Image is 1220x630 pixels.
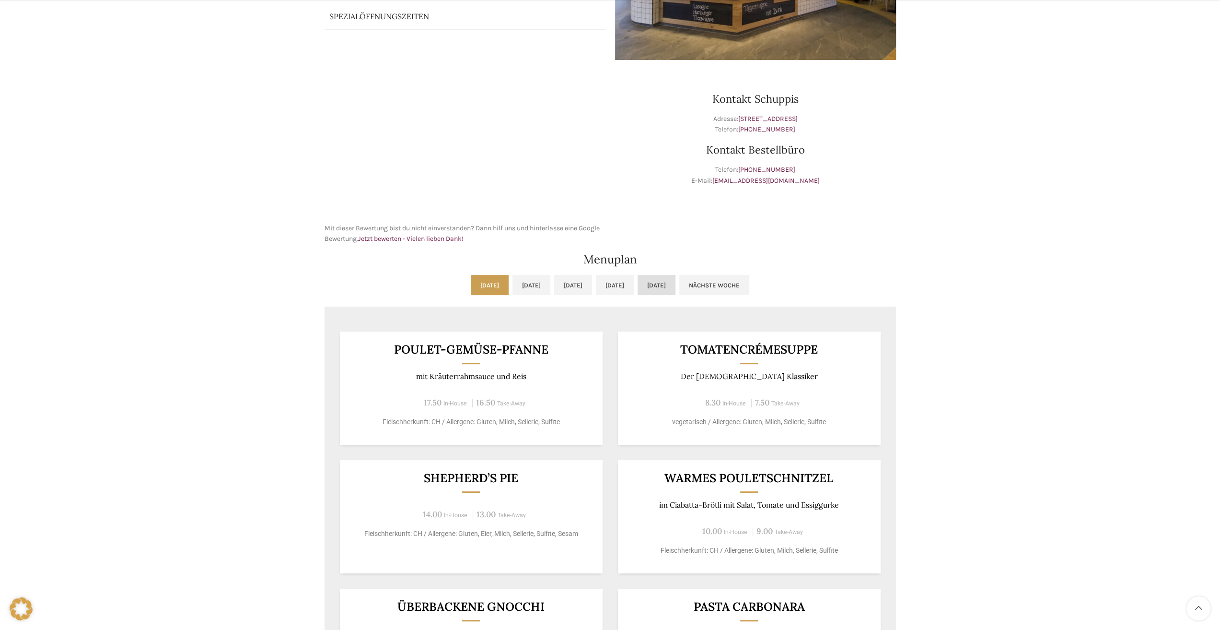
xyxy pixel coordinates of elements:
p: Fleischherkunft: CH / Allergene: Gluten, Eier, Milch, Sellerie, Sulfite, Sesam [351,529,591,539]
span: Take-Away [498,512,526,519]
a: [DATE] [471,275,509,295]
p: vegetarisch / Allergene: Gluten, Milch, Sellerie, Sulfite [629,417,869,427]
span: In-House [444,512,467,519]
a: Jetzt bewerten - Vielen lieben Dank! [358,235,464,243]
span: In-House [722,400,746,407]
p: Telefon: E-Mail: [615,165,896,186]
span: Take-Away [497,400,525,407]
a: [PHONE_NUMBER] [738,166,795,174]
a: [PHONE_NUMBER] [738,125,795,133]
h3: Poulet-Gemüse-Pfanne [351,344,591,356]
p: Spezialöffnungszeiten [329,11,554,22]
span: 10.00 [702,526,722,536]
p: Fleischherkunft: CH / Allergene: Gluten, Milch, Sellerie, Sulfite [351,417,591,427]
h3: Kontakt Bestellbüro [615,144,896,155]
h3: Warmes Pouletschnitzel [629,472,869,484]
span: Take-Away [775,529,803,535]
span: In-House [443,400,467,407]
p: Fleischherkunft: CH / Allergene: Gluten, Milch, Sellerie, Sulfite [629,546,869,556]
h3: Überbackene Gnocchi [351,601,591,613]
h3: Tomatencrémesuppe [629,344,869,356]
a: [DATE] [554,275,592,295]
p: Der [DEMOGRAPHIC_DATA] Klassiker [629,372,869,381]
a: [EMAIL_ADDRESS][DOMAIN_NAME] [712,177,820,185]
a: [DATE] [638,275,675,295]
h3: Pasta Carbonara [629,601,869,613]
h2: Menuplan [325,254,896,265]
span: 7.50 [755,397,769,408]
span: 14.00 [423,509,442,520]
a: Scroll to top button [1186,596,1210,620]
span: Take-Away [771,400,800,407]
h3: Shepherd’s Pie [351,472,591,484]
span: 13.00 [476,509,496,520]
span: 9.00 [756,526,773,536]
h3: Kontakt Schuppis [615,94,896,104]
a: [STREET_ADDRESS] [738,115,798,123]
span: 8.30 [705,397,720,408]
p: Adresse: Telefon: [615,114,896,135]
span: 16.50 [476,397,495,408]
a: [DATE] [512,275,550,295]
a: Nächste Woche [679,275,749,295]
p: Mit dieser Bewertung bist du nicht einverstanden? Dann hilf uns und hinterlasse eine Google Bewer... [325,223,605,245]
iframe: schwyter schuppis [325,70,605,214]
p: im Ciabatta-Brötli mit Salat, Tomate und Essiggurke [629,500,869,510]
span: 17.50 [424,397,442,408]
span: In-House [724,529,747,535]
p: mit Kräuterrahmsauce und Reis [351,372,591,381]
a: [DATE] [596,275,634,295]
